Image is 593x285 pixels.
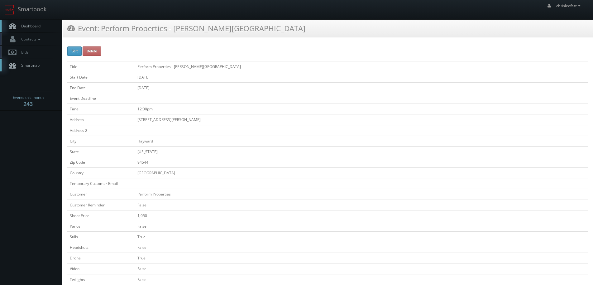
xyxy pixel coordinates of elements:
td: Twilights [67,274,135,285]
td: Panos [67,221,135,231]
td: [GEOGRAPHIC_DATA] [135,168,588,178]
td: Video [67,263,135,274]
td: Drone [67,253,135,263]
td: False [135,274,588,285]
td: False [135,221,588,231]
td: Shoot Price [67,210,135,221]
button: Delete [83,46,101,56]
td: False [135,242,588,253]
strong: 243 [23,100,33,108]
td: Address 2 [67,125,135,136]
td: End Date [67,82,135,93]
td: Country [67,168,135,178]
td: 1,050 [135,210,588,221]
td: False [135,200,588,210]
span: chrisleefatt [556,3,582,8]
td: Zip Code [67,157,135,167]
span: Smartmap [18,63,40,68]
td: Perform Properties - [PERSON_NAME][GEOGRAPHIC_DATA] [135,61,588,72]
td: [STREET_ADDRESS][PERSON_NAME] [135,114,588,125]
td: Stills [67,231,135,242]
td: State [67,146,135,157]
button: Edit [67,46,82,56]
td: Headshots [67,242,135,253]
td: Start Date [67,72,135,82]
td: True [135,253,588,263]
td: 94544 [135,157,588,167]
td: [US_STATE] [135,146,588,157]
span: Dashboard [18,23,41,29]
td: False [135,263,588,274]
td: Perform Properties [135,189,588,200]
td: [DATE] [135,82,588,93]
span: Events this month [13,94,44,101]
td: Address [67,114,135,125]
td: Temporary Customer Email [67,178,135,189]
td: Event Deadline [67,93,135,104]
img: smartbook-logo.png [5,5,15,15]
td: True [135,231,588,242]
td: Hayward [135,136,588,146]
td: [DATE] [135,72,588,82]
td: 12:00pm [135,104,588,114]
td: City [67,136,135,146]
td: Title [67,61,135,72]
td: Time [67,104,135,114]
span: Contacts [18,36,42,42]
td: Customer [67,189,135,200]
span: Bids [18,50,29,55]
h3: Event: Perform Properties - [PERSON_NAME][GEOGRAPHIC_DATA] [67,23,305,34]
td: Customer Reminder [67,200,135,210]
